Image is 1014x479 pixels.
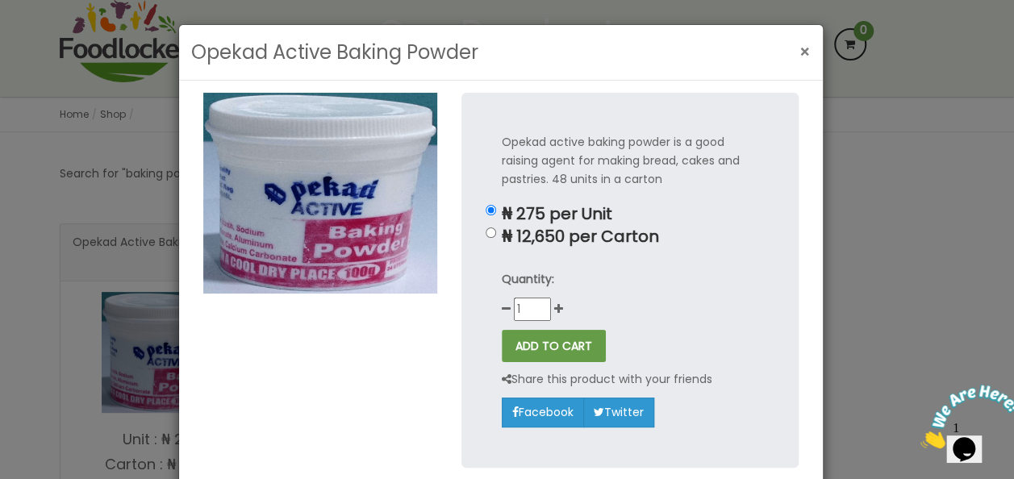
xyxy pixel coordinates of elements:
input: ₦ 275 per Unit [486,205,496,215]
p: ₦ 12,650 per Carton [502,227,758,246]
span: 1 [6,6,13,20]
img: Chat attention grabber [6,6,106,70]
p: Opekad active baking powder is a good raising agent for making bread, cakes and pastries. 48 unit... [502,133,758,189]
h3: Opekad Active Baking Powder [191,37,478,68]
img: Opekad Active Baking Powder [203,93,437,293]
p: ₦ 275 per Unit [502,205,758,223]
input: ₦ 12,650 per Carton [486,227,496,238]
span: × [799,40,811,64]
a: Facebook [502,398,584,427]
a: Twitter [583,398,654,427]
button: ADD TO CART [502,330,606,362]
p: Share this product with your friends [502,370,712,389]
strong: Quantity: [502,271,554,287]
iframe: chat widget [914,378,1014,455]
button: Close [791,35,819,69]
